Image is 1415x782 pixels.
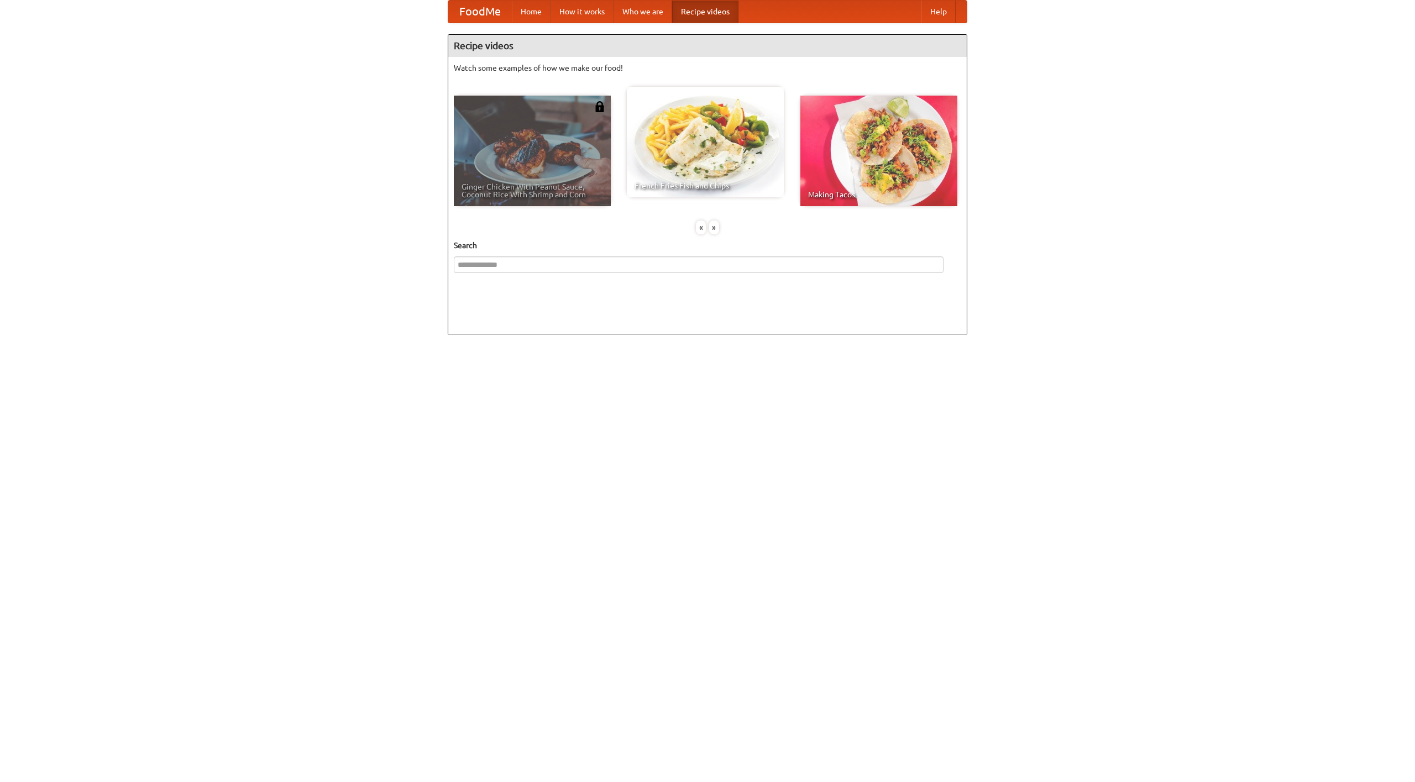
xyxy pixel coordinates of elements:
h5: Search [454,240,961,251]
div: » [709,221,719,234]
a: Who we are [614,1,672,23]
a: French Fries Fish and Chips [627,87,784,197]
span: French Fries Fish and Chips [635,182,776,190]
h4: Recipe videos [448,35,967,57]
p: Watch some examples of how we make our food! [454,62,961,74]
a: How it works [551,1,614,23]
a: Making Tacos [800,96,957,206]
img: 483408.png [594,101,605,112]
a: Home [512,1,551,23]
div: « [696,221,706,234]
a: FoodMe [448,1,512,23]
a: Recipe videos [672,1,738,23]
a: Help [921,1,956,23]
span: Making Tacos [808,191,950,198]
